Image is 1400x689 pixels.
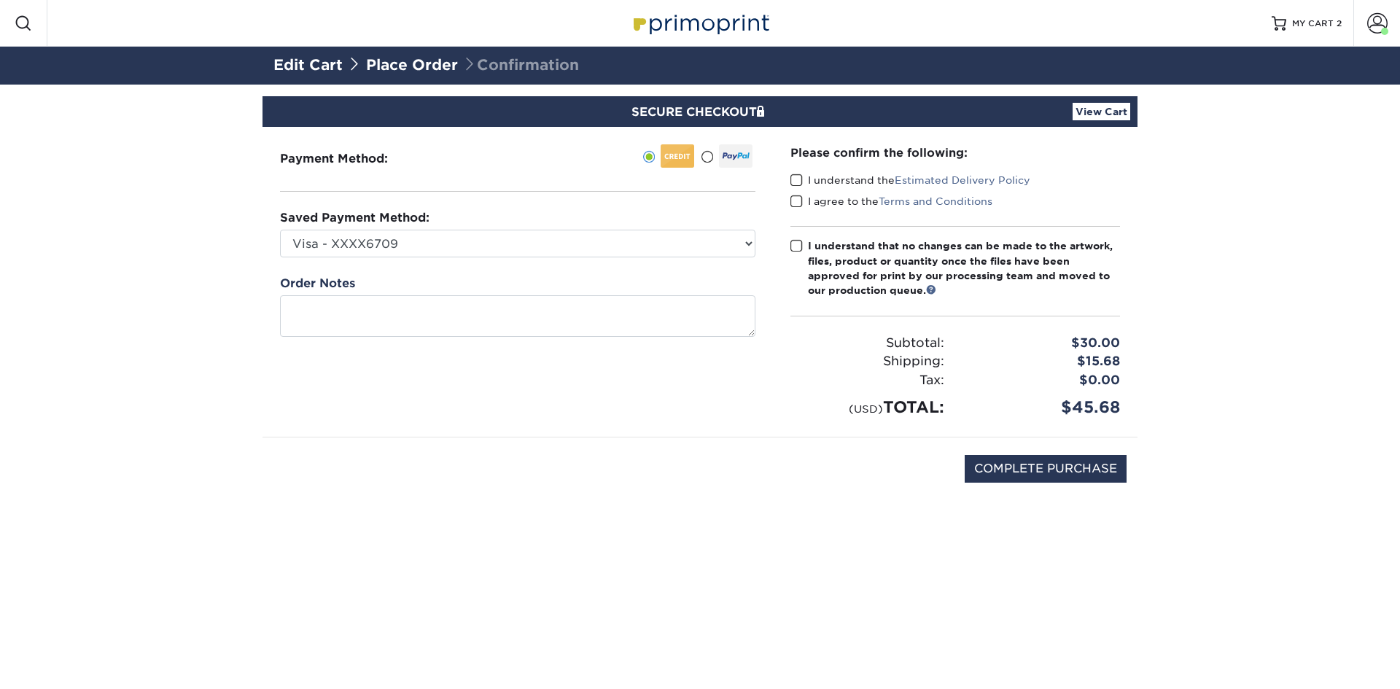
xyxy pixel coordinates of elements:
[965,455,1127,483] input: COMPLETE PURCHASE
[280,209,429,227] label: Saved Payment Method:
[1073,103,1130,120] a: View Cart
[955,334,1131,353] div: $30.00
[779,371,955,390] div: Tax:
[790,194,992,209] label: I agree to the
[790,173,1030,187] label: I understand the
[955,371,1131,390] div: $0.00
[1337,18,1342,28] span: 2
[627,7,773,39] img: Primoprint
[779,334,955,353] div: Subtotal:
[1292,17,1334,30] span: MY CART
[779,395,955,419] div: TOTAL:
[631,105,769,119] span: SECURE CHECKOUT
[955,395,1131,419] div: $45.68
[366,56,458,74] a: Place Order
[955,352,1131,371] div: $15.68
[273,56,343,74] a: Edit Cart
[462,56,579,74] span: Confirmation
[779,352,955,371] div: Shipping:
[790,144,1120,161] div: Please confirm the following:
[280,152,424,166] h3: Payment Method:
[808,238,1120,298] div: I understand that no changes can be made to the artwork, files, product or quantity once the file...
[280,275,355,292] label: Order Notes
[879,195,992,207] a: Terms and Conditions
[895,174,1030,186] a: Estimated Delivery Policy
[849,402,883,415] small: (USD)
